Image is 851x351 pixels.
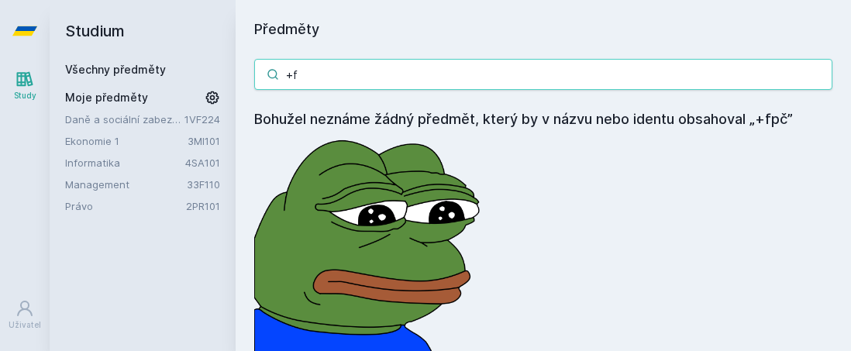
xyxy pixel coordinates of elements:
a: Management [65,177,187,192]
input: Název nebo ident předmětu… [254,59,832,90]
a: 33F110 [187,178,220,191]
a: Informatika [65,155,185,170]
h4: Bohužel neznáme žádný předmět, který by v názvu nebo identu obsahoval „+fpč” [254,108,832,130]
a: Uživatel [3,291,47,339]
a: 4SA101 [185,157,220,169]
div: Study [14,90,36,102]
div: Uživatel [9,319,41,331]
a: Daně a sociální zabezpečení [65,112,184,127]
a: Právo [65,198,186,214]
a: Study [3,62,47,109]
a: 2PR101 [186,200,220,212]
a: Ekonomie 1 [65,133,188,149]
span: Moje předměty [65,90,148,105]
a: 3MI101 [188,135,220,147]
a: 1VF224 [184,113,220,126]
a: Všechny předměty [65,63,166,76]
h1: Předměty [254,19,832,40]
